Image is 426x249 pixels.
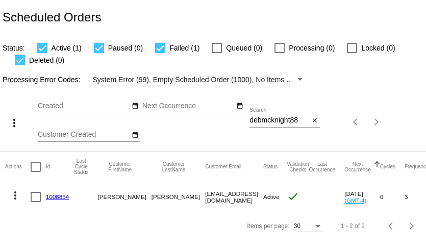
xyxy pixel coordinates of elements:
[344,182,380,212] mat-cell: [DATE]
[97,161,142,172] button: Change sorting for CustomerFirstName
[132,131,139,139] mat-icon: date_range
[9,189,21,202] mat-icon: more_vert
[289,42,335,54] span: Processing (0)
[381,216,402,236] button: Previous page
[361,42,395,54] span: Locked (0)
[311,117,318,125] mat-icon: close
[341,222,365,230] div: 1 - 2 of 2
[5,152,31,182] mat-header-cell: Actions
[287,152,309,182] mat-header-cell: Validation Checks
[309,161,335,172] button: Change sorting for LastOccurrenceUtc
[3,76,81,84] span: Processing Error Codes:
[8,117,20,129] mat-icon: more_vert
[3,44,25,52] span: Status:
[236,102,243,110] mat-icon: date_range
[287,190,299,203] mat-icon: check
[249,116,309,124] input: Search
[294,222,300,230] span: 30
[309,115,320,126] button: Clear
[344,161,371,172] button: Change sorting for NextOccurrenceUtc
[29,54,64,66] span: Deleted (0)
[263,164,278,170] button: Change sorting for Status
[152,182,205,212] mat-cell: [PERSON_NAME]
[93,73,305,86] mat-select: Filter by Processing Error Codes
[169,42,199,54] span: Failed (1)
[247,222,289,230] div: Items per page:
[380,164,395,170] button: Change sorting for Cycles
[38,102,130,110] input: Created
[263,193,280,200] span: Active
[366,112,387,132] button: Next page
[132,102,139,110] mat-icon: date_range
[226,42,262,54] span: Queued (0)
[3,10,101,24] h2: Scheduled Orders
[346,112,366,132] button: Previous page
[38,131,130,139] input: Customer Created
[52,42,82,54] span: Active (1)
[74,158,88,175] button: Change sorting for LastProcessingCycleId
[205,164,241,170] button: Change sorting for CustomerEmail
[46,164,50,170] button: Change sorting for Id
[294,223,322,230] mat-select: Items per page:
[142,102,234,110] input: Next Occurrence
[402,216,422,236] button: Next page
[108,42,143,54] span: Paused (0)
[152,161,196,172] button: Change sorting for CustomerLastName
[380,182,405,212] mat-cell: 0
[46,193,69,200] a: 1008854
[205,182,263,212] mat-cell: [EMAIL_ADDRESS][DOMAIN_NAME]
[344,197,366,204] a: (GMT-4)
[97,182,151,212] mat-cell: [PERSON_NAME]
